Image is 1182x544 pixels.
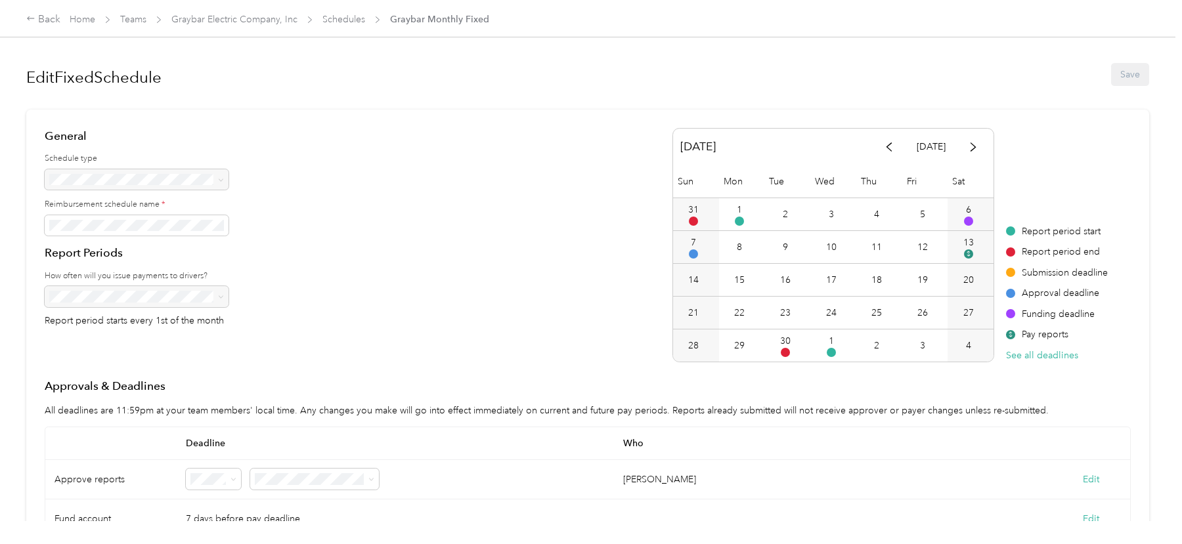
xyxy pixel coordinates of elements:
[737,203,742,217] div: 1
[623,472,696,486] div: [PERSON_NAME]
[680,135,716,158] span: [DATE]
[614,427,1051,460] span: Who
[1006,224,1108,238] div: Report period start
[45,460,177,499] div: Approve reports
[963,236,974,249] div: 13
[45,378,1131,394] h4: Approvals & Deadlines
[871,240,882,254] div: 11
[783,207,788,221] div: 2
[691,236,696,249] div: 7
[26,62,162,93] h1: Edit Fixed Schedule
[966,203,971,217] div: 6
[966,339,971,352] div: 4
[1006,348,1078,362] button: See all deadlines
[673,165,719,198] div: Sun
[1006,330,1015,339] span: $
[390,12,489,26] span: Graybar Monthly Fixed
[764,165,810,198] div: Tue
[917,273,928,287] div: 19
[1006,286,1108,300] div: Approval deadline
[45,499,177,539] div: Fund account
[1083,512,1099,526] button: Edit
[874,339,879,352] div: 2
[26,12,60,28] div: Back
[917,306,928,320] div: 26
[45,199,229,211] label: Reimbursement schedule name
[920,207,925,221] div: 5
[1006,307,1108,321] div: Funding deadline
[826,240,837,254] div: 10
[45,270,229,282] label: How often will you issue payments to drivers?
[874,207,879,221] div: 4
[908,135,955,158] button: [DATE]
[322,14,365,25] a: Schedules
[964,249,973,259] span: $
[688,273,699,287] div: 14
[829,207,834,221] div: 3
[688,203,699,217] div: 31
[1006,245,1108,259] div: Report period end
[902,165,948,198] div: Fri
[856,165,902,198] div: Thu
[177,499,614,539] div: 7 days before pay deadline
[171,14,297,25] a: Graybar Electric Company, Inc
[719,165,765,198] div: Mon
[120,14,146,25] a: Teams
[45,245,229,261] h4: Report Periods
[1006,266,1108,280] div: Submission deadline
[826,306,837,320] div: 24
[1006,327,1108,341] div: Pay reports
[45,153,229,165] label: Schedule type
[734,306,745,320] div: 22
[737,240,742,254] div: 8
[1083,472,1099,486] button: Edit
[963,273,974,287] div: 20
[688,306,699,320] div: 21
[45,128,229,144] h4: General
[917,240,928,254] div: 12
[780,306,791,320] div: 23
[734,273,745,287] div: 15
[734,339,745,352] div: 29
[810,165,856,198] div: Wed
[177,427,614,460] span: Deadline
[780,273,791,287] div: 16
[871,273,882,287] div: 18
[1108,471,1182,544] iframe: Everlance-gr Chat Button Frame
[871,306,882,320] div: 25
[829,334,834,348] div: 1
[780,334,791,348] div: 30
[45,316,229,325] p: Report period starts every 1st of the month
[783,240,788,254] div: 9
[920,339,925,352] div: 3
[688,339,699,352] div: 28
[963,306,974,320] div: 27
[826,273,837,287] div: 17
[70,14,95,25] a: Home
[45,404,1131,417] p: All deadlines are 11:59pm at your team members' local time. Any changes you make will go into eff...
[948,165,994,198] div: Sat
